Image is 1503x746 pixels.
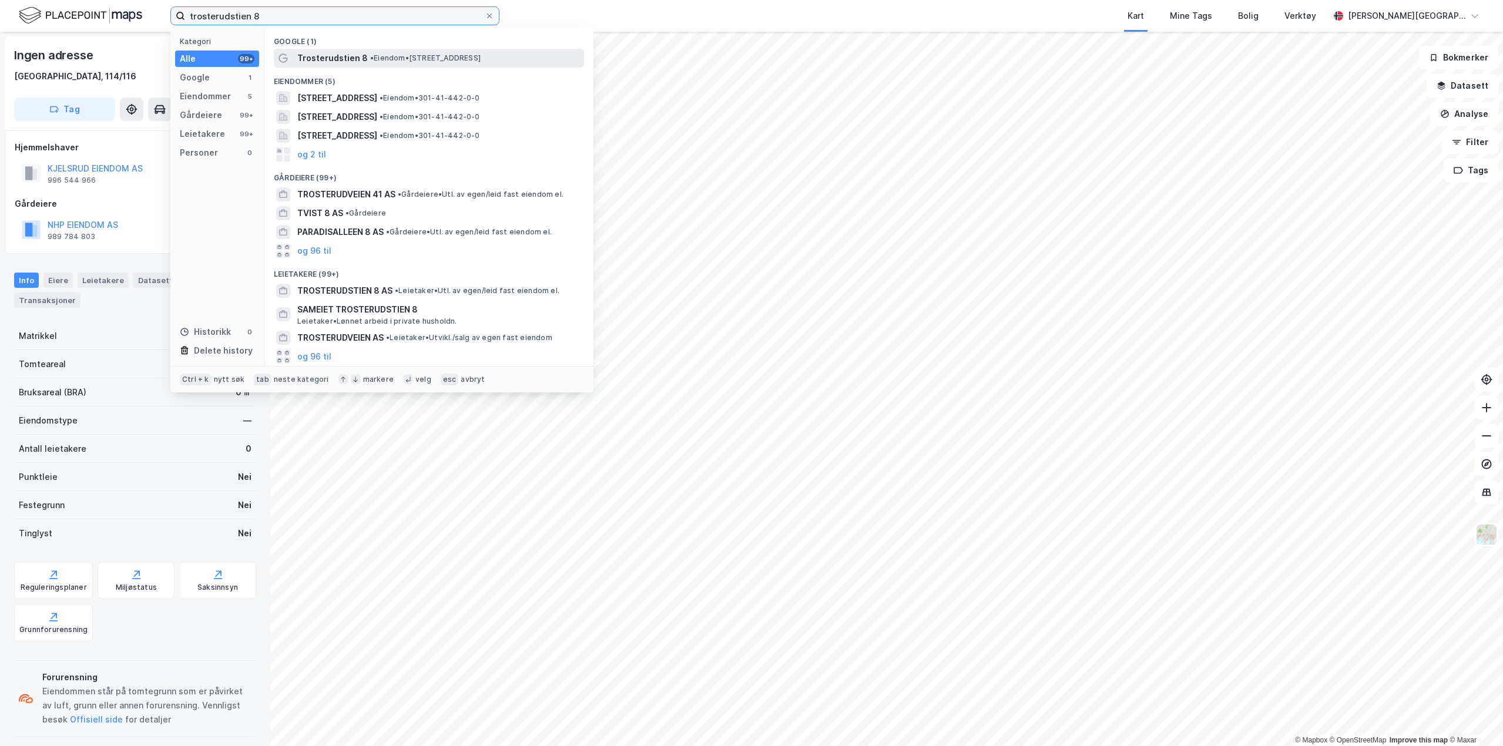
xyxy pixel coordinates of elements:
[19,414,78,428] div: Eiendomstype
[78,273,129,288] div: Leietakere
[180,52,196,66] div: Alle
[14,69,136,83] div: [GEOGRAPHIC_DATA], 114/116
[380,112,383,121] span: •
[19,329,57,343] div: Matrikkel
[180,127,225,141] div: Leietakere
[48,176,96,185] div: 996 544 966
[264,260,593,281] div: Leietakere (99+)
[133,273,177,288] div: Datasett
[180,108,222,122] div: Gårdeiere
[274,375,329,384] div: neste kategori
[297,350,331,364] button: og 96 til
[297,51,368,65] span: Trosterudstien 8
[48,232,95,241] div: 989 784 803
[264,68,593,89] div: Eiendommer (5)
[297,110,377,124] span: [STREET_ADDRESS]
[180,70,210,85] div: Google
[238,470,251,484] div: Nei
[297,225,384,239] span: PARADISALLEEN 8 AS
[297,147,326,162] button: og 2 til
[1419,46,1498,69] button: Bokmerker
[1330,736,1387,744] a: OpenStreetMap
[461,375,485,384] div: avbryt
[42,670,251,684] div: Forurensning
[19,5,142,26] img: logo.f888ab2527a4732fd821a326f86c7f29.svg
[180,89,231,103] div: Eiendommer
[238,110,254,120] div: 99+
[380,93,480,103] span: Eiendom • 301-41-442-0-0
[1128,9,1144,23] div: Kart
[297,303,579,317] span: SAMEIET TROSTERUDSTIEN 8
[21,583,87,592] div: Reguleringsplaner
[386,227,552,237] span: Gårdeiere • Utl. av egen/leid fast eiendom el.
[380,131,383,140] span: •
[386,333,552,342] span: Leietaker • Utvikl./salg av egen fast eiendom
[246,442,251,456] div: 0
[15,197,256,211] div: Gårdeiere
[14,293,80,308] div: Transaksjoner
[345,209,386,218] span: Gårdeiere
[1444,690,1503,746] iframe: Chat Widget
[1427,74,1498,98] button: Datasett
[370,53,481,63] span: Eiendom • [STREET_ADDRESS]
[1442,130,1498,154] button: Filter
[297,331,384,345] span: TROSTERUDVEIEN AS
[1348,9,1465,23] div: [PERSON_NAME][GEOGRAPHIC_DATA]
[180,374,212,385] div: Ctrl + k
[1430,102,1498,126] button: Analyse
[370,53,374,62] span: •
[245,92,254,101] div: 5
[264,28,593,49] div: Google (1)
[1475,523,1498,546] img: Z
[398,190,563,199] span: Gårdeiere • Utl. av egen/leid fast eiendom el.
[363,375,394,384] div: markere
[43,273,73,288] div: Eiere
[19,470,58,484] div: Punktleie
[19,385,86,399] div: Bruksareal (BRA)
[380,112,480,122] span: Eiendom • 301-41-442-0-0
[14,273,39,288] div: Info
[441,374,459,385] div: esc
[395,286,398,295] span: •
[238,526,251,540] div: Nei
[1170,9,1212,23] div: Mine Tags
[245,73,254,82] div: 1
[1284,9,1316,23] div: Verktøy
[238,498,251,512] div: Nei
[194,344,253,358] div: Delete history
[297,244,331,258] button: og 96 til
[238,54,254,63] div: 99+
[297,284,392,298] span: TROSTERUDSTIEN 8 AS
[19,442,86,456] div: Antall leietakere
[297,206,343,220] span: TVIST 8 AS
[15,140,256,154] div: Hjemmelshaver
[264,164,593,185] div: Gårdeiere (99+)
[19,498,65,512] div: Festegrunn
[245,327,254,337] div: 0
[254,374,271,385] div: tab
[14,98,115,121] button: Tag
[214,375,245,384] div: nytt søk
[1390,736,1448,744] a: Improve this map
[386,333,390,342] span: •
[236,385,251,399] div: 0 ㎡
[386,227,390,236] span: •
[297,187,395,201] span: TROSTERUDVEIEN 41 AS
[297,91,377,105] span: [STREET_ADDRESS]
[345,209,349,217] span: •
[180,37,259,46] div: Kategori
[415,375,431,384] div: velg
[197,583,238,592] div: Saksinnsyn
[180,325,231,339] div: Historikk
[398,190,401,199] span: •
[243,414,251,428] div: —
[1444,159,1498,182] button: Tags
[297,317,457,326] span: Leietaker • Lønnet arbeid i private husholdn.
[14,46,95,65] div: Ingen adresse
[245,148,254,157] div: 0
[19,526,52,540] div: Tinglyst
[19,625,88,634] div: Grunnforurensning
[380,131,480,140] span: Eiendom • 301-41-442-0-0
[185,7,485,25] input: Søk på adresse, matrikkel, gårdeiere, leietakere eller personer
